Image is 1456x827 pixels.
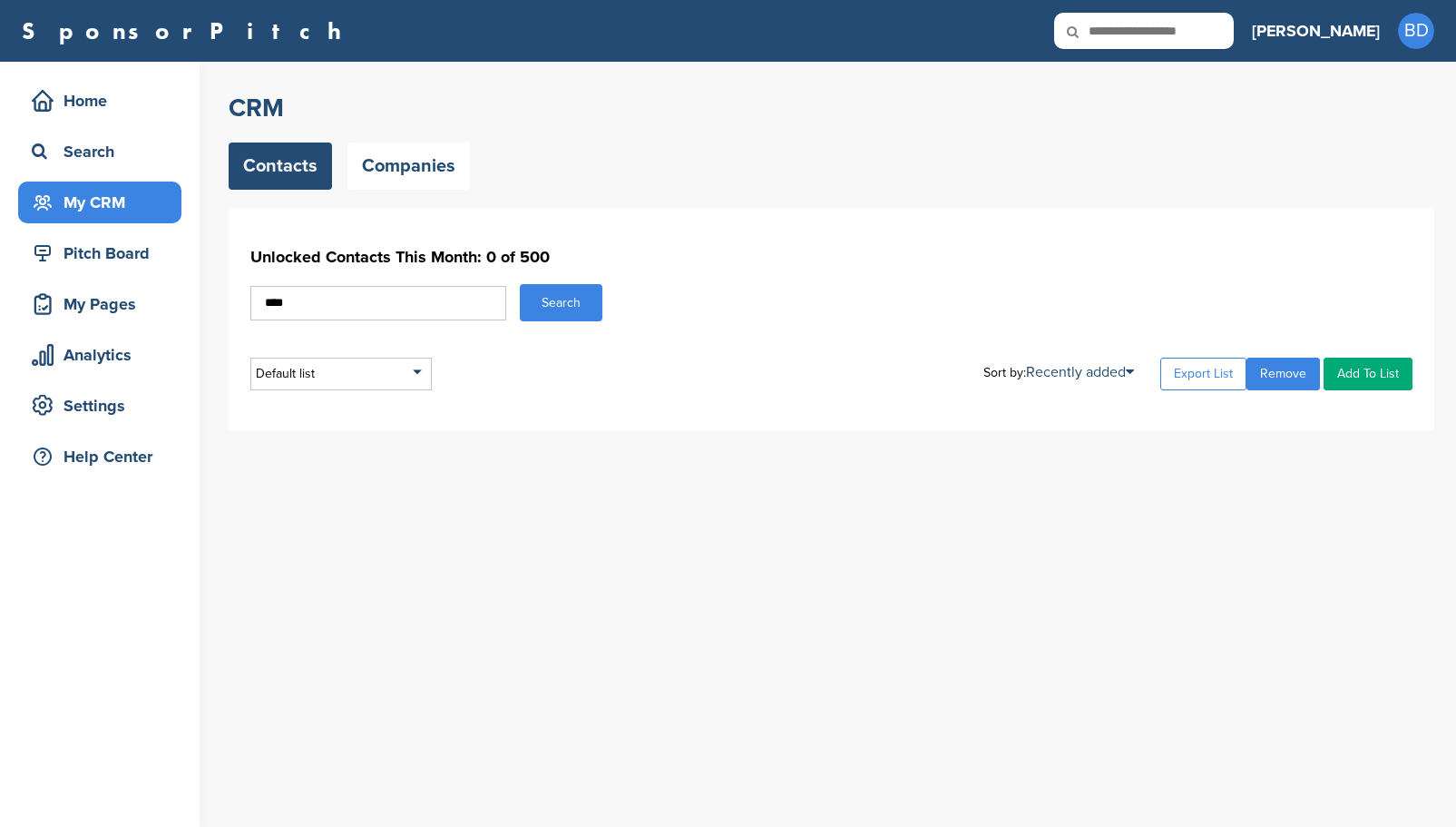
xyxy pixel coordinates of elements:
a: Companies [347,143,470,190]
div: My CRM [27,186,181,219]
span: BD [1398,13,1434,49]
h1: Unlocked Contacts This Month: 0 of 500 [250,241,1412,273]
div: Sort by: [983,365,1134,379]
a: Add To List [1324,358,1412,390]
a: Pitch Board [18,232,181,274]
a: SponsorPitch [22,19,353,43]
a: My Pages [18,283,181,325]
div: Search [27,135,181,168]
div: Settings [27,389,181,422]
a: Settings [18,385,181,427]
a: Export List [1160,358,1246,390]
div: Pitch Board [27,237,181,270]
a: My CRM [18,182,181,223]
div: Home [27,84,181,117]
div: Help Center [27,440,181,473]
a: [PERSON_NAME] [1252,11,1380,51]
a: Recently added [1026,363,1134,381]
div: Default list [250,358,432,390]
button: Search [520,284,602,321]
a: Contacts [229,143,332,190]
a: Analytics [18,334,181,376]
a: Home [18,80,181,122]
a: Remove [1246,358,1320,390]
div: Analytics [27,339,181,371]
h2: CRM [229,92,1434,124]
div: My Pages [27,288,181,320]
a: Search [18,131,181,172]
h3: [PERSON_NAME] [1252,18,1380,44]
a: Help Center [18,436,181,477]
